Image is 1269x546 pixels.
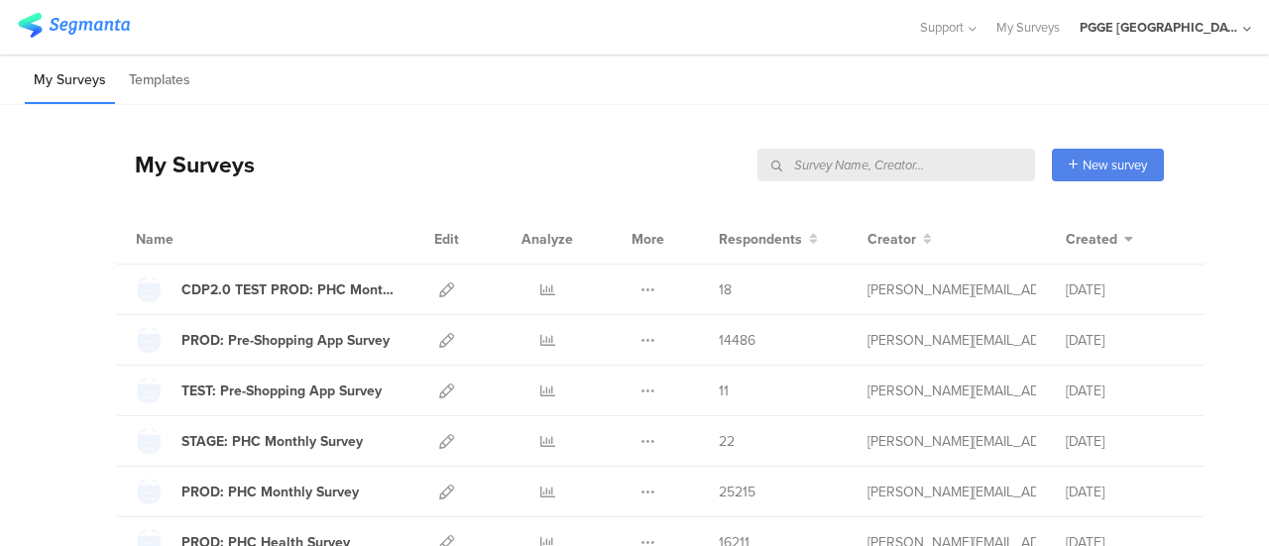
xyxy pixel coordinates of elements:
div: PROD: PHC Monthly Survey [181,482,359,502]
div: venket.v@pg.com [867,482,1036,502]
a: STAGE: PHC Monthly Survey [136,428,363,454]
a: PROD: PHC Monthly Survey [136,479,359,504]
div: [DATE] [1066,279,1185,300]
input: Survey Name, Creator... [757,149,1035,181]
div: Name [136,229,255,250]
button: Creator [867,229,932,250]
span: Created [1066,229,1117,250]
div: davila.a.5@pg.com [867,381,1036,401]
img: segmanta logo [18,13,130,38]
div: [DATE] [1066,482,1185,502]
span: 11 [719,381,729,401]
div: More [627,214,669,264]
div: STAGE: PHC Monthly Survey [181,431,363,452]
span: 25215 [719,482,755,502]
a: TEST: Pre-Shopping App Survey [136,378,382,403]
button: Respondents [719,229,818,250]
li: Templates [120,57,199,104]
a: PROD: Pre-Shopping App Survey [136,327,390,353]
div: davila.a.5@pg.com [867,279,1036,300]
div: PGGE [GEOGRAPHIC_DATA] [1080,18,1238,37]
div: TEST: Pre-Shopping App Survey [181,381,382,401]
span: Creator [867,229,916,250]
a: CDP2.0 TEST PROD: PHC Monthly Survey [136,276,396,302]
div: venket.v@pg.com [867,431,1036,452]
div: CDP2.0 TEST PROD: PHC Monthly Survey [181,279,396,300]
div: [DATE] [1066,381,1185,401]
li: My Surveys [25,57,115,104]
div: My Surveys [115,148,255,181]
div: PROD: Pre-Shopping App Survey [181,330,390,351]
div: Edit [425,214,468,264]
div: venket.v@pg.com [867,330,1036,351]
button: Created [1066,229,1133,250]
span: 22 [719,431,735,452]
div: Analyze [518,214,577,264]
div: [DATE] [1066,330,1185,351]
span: 14486 [719,330,755,351]
span: 18 [719,279,732,300]
span: Support [920,18,964,37]
span: Respondents [719,229,802,250]
div: [DATE] [1066,431,1185,452]
span: New survey [1083,156,1147,174]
